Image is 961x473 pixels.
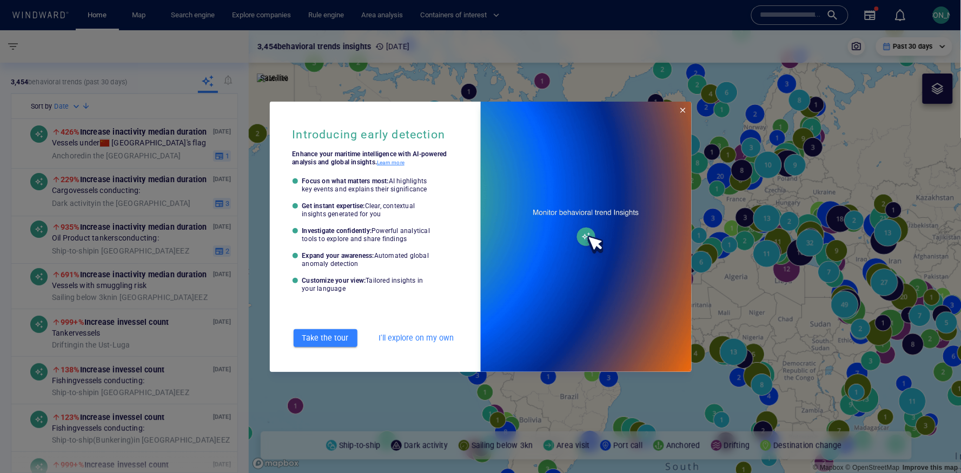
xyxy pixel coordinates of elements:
[302,202,434,218] p: Get instant expertise:
[375,328,459,348] button: I'll explore on my own
[302,227,434,243] p: Investigate confidently:
[915,424,953,465] iframe: Chat
[302,252,434,268] p: Expand your awareness:
[481,102,692,372] img: earlyDetectionWelcomeGif.387a206c.gif
[379,331,454,345] span: I'll explore on my own
[302,227,430,243] p: Powerful analytical tools to explore and share findings
[299,331,352,345] span: Take the tour
[302,252,429,268] p: Automated global anomaly detection
[293,128,446,142] h5: Introducing early detection
[302,202,415,218] p: Clear, contextual insights generated for you
[302,177,427,193] p: AI highlights key events and explains their significance
[674,102,692,119] button: Close
[293,150,458,166] p: Enhance your maritime intelligence with AI-powered analysis and global insights.
[302,277,434,293] p: Customize your view:
[302,177,434,194] p: Focus on what matters most:
[302,277,423,292] p: Tailored insights in your language
[294,329,357,347] button: Take the tour
[377,159,405,166] a: Learn more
